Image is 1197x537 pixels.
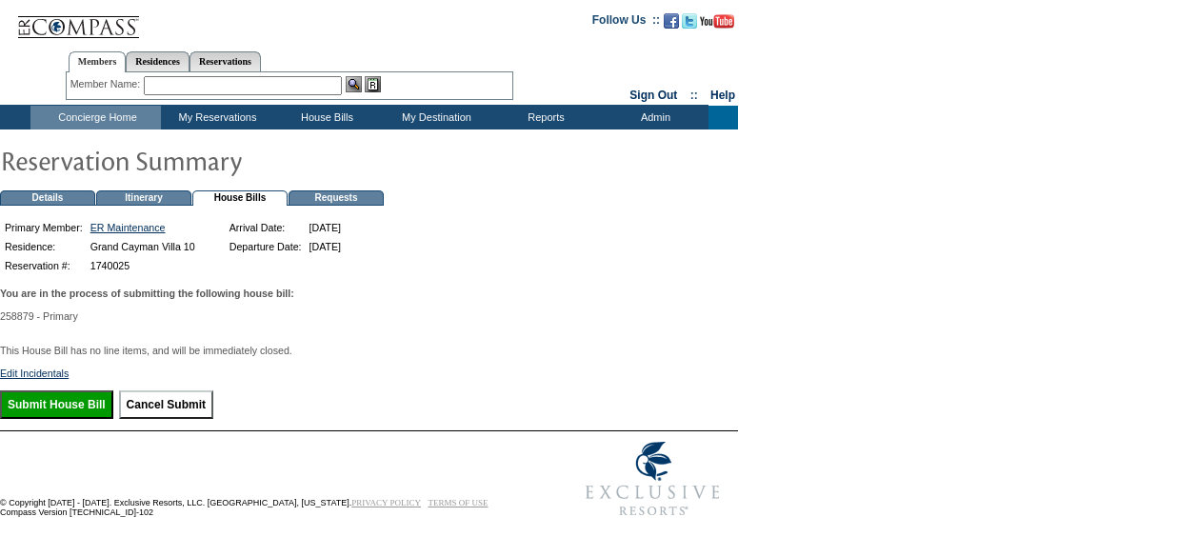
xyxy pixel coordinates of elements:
[88,238,198,255] td: Grand Cayman Villa 10
[380,106,489,129] td: My Destination
[346,76,362,92] img: View
[30,106,161,129] td: Concierge Home
[69,51,127,72] a: Members
[2,257,86,274] td: Reservation #:
[351,498,421,507] a: PRIVACY POLICY
[96,190,191,206] td: Itinerary
[682,19,697,30] a: Follow us on Twitter
[227,219,305,236] td: Arrival Date:
[119,390,213,419] input: Cancel Submit
[568,431,738,527] img: Exclusive Resorts
[2,219,86,236] td: Primary Member:
[664,19,679,30] a: Become our fan on Facebook
[88,257,198,274] td: 1740025
[599,106,708,129] td: Admin
[700,19,734,30] a: Subscribe to our YouTube Channel
[90,222,166,233] a: ER Maintenance
[270,106,380,129] td: House Bills
[690,89,698,102] span: ::
[2,238,86,255] td: Residence:
[592,11,660,34] td: Follow Us ::
[365,76,381,92] img: Reservations
[710,89,735,102] a: Help
[289,190,384,206] td: Requests
[161,106,270,129] td: My Reservations
[682,13,697,29] img: Follow us on Twitter
[192,190,288,206] td: House Bills
[126,51,190,71] a: Residences
[429,498,489,507] a: TERMS OF USE
[307,219,345,236] td: [DATE]
[489,106,599,129] td: Reports
[227,238,305,255] td: Departure Date:
[664,13,679,29] img: Become our fan on Facebook
[629,89,677,102] a: Sign Out
[307,238,345,255] td: [DATE]
[190,51,261,71] a: Reservations
[700,14,734,29] img: Subscribe to our YouTube Channel
[70,76,144,92] div: Member Name:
